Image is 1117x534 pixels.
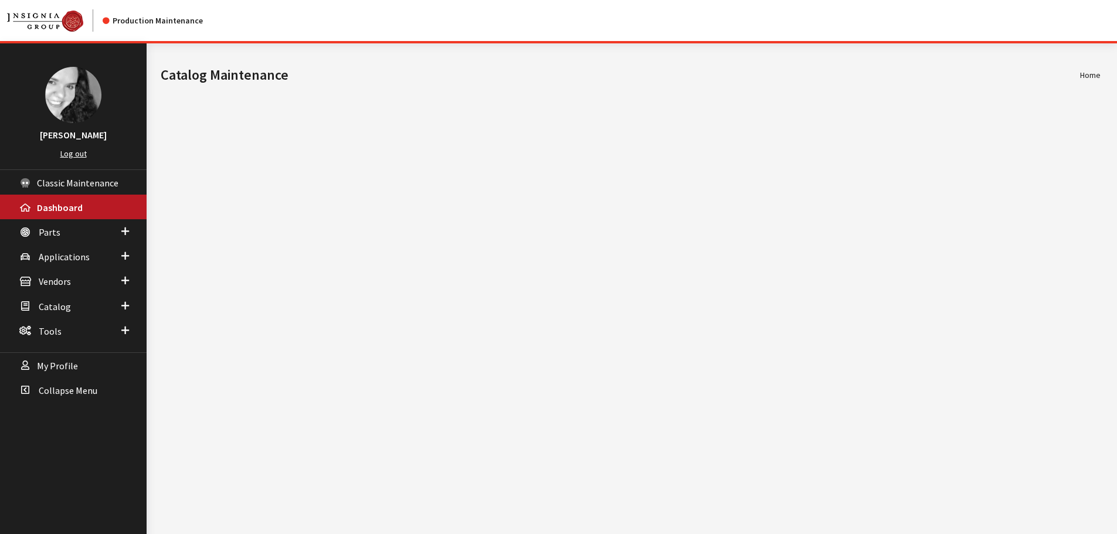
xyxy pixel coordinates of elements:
[37,177,118,189] span: Classic Maintenance
[7,9,103,32] a: Insignia Group logo
[12,128,135,142] h3: [PERSON_NAME]
[37,360,78,372] span: My Profile
[39,301,71,312] span: Catalog
[1080,69,1101,81] li: Home
[39,251,90,263] span: Applications
[39,385,97,396] span: Collapse Menu
[39,226,60,238] span: Parts
[39,325,62,337] span: Tools
[39,276,71,288] span: Vendors
[45,67,101,123] img: Khrystal Dorton
[60,148,87,159] a: Log out
[37,202,83,213] span: Dashboard
[103,15,203,27] div: Production Maintenance
[7,11,83,32] img: Catalog Maintenance
[161,64,1080,86] h1: Catalog Maintenance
